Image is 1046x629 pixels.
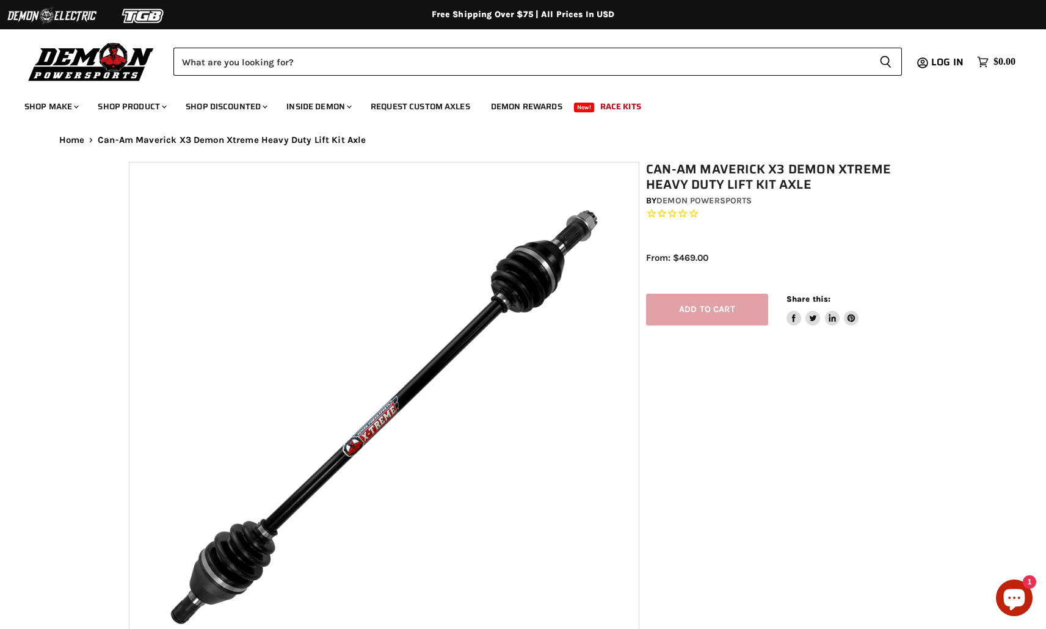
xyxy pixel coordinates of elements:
[926,57,971,68] a: Log in
[646,194,924,208] div: by
[6,4,98,27] img: Demon Electric Logo 2
[59,135,85,145] a: Home
[931,54,964,70] span: Log in
[992,580,1036,619] inbox-online-store-chat: Shopify online store chat
[15,94,86,119] a: Shop Make
[870,48,902,76] button: Search
[646,252,708,263] span: From: $469.00
[98,135,366,145] span: Can-Am Maverick X3 Demon Xtreme Heavy Duty Lift Kit Axle
[176,94,275,119] a: Shop Discounted
[993,56,1015,68] span: $0.00
[646,208,924,220] span: Rated 0.0 out of 5 stars 0 reviews
[646,162,924,192] h1: Can-Am Maverick X3 Demon Xtreme Heavy Duty Lift Kit Axle
[173,48,870,76] input: Search
[35,135,1012,145] nav: Breadcrumbs
[24,40,158,83] img: Demon Powersports
[98,4,189,27] img: TGB Logo 2
[173,48,902,76] form: Product
[971,53,1022,71] a: $0.00
[89,94,174,119] a: Shop Product
[786,294,830,304] span: Share this:
[591,94,650,119] a: Race Kits
[786,294,859,326] aside: Share this:
[656,195,752,206] a: Demon Powersports
[361,94,479,119] a: Request Custom Axles
[482,94,572,119] a: Demon Rewards
[574,103,595,112] span: New!
[277,94,359,119] a: Inside Demon
[35,9,1012,20] div: Free Shipping Over $75 | All Prices In USD
[15,89,1012,119] ul: Main menu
